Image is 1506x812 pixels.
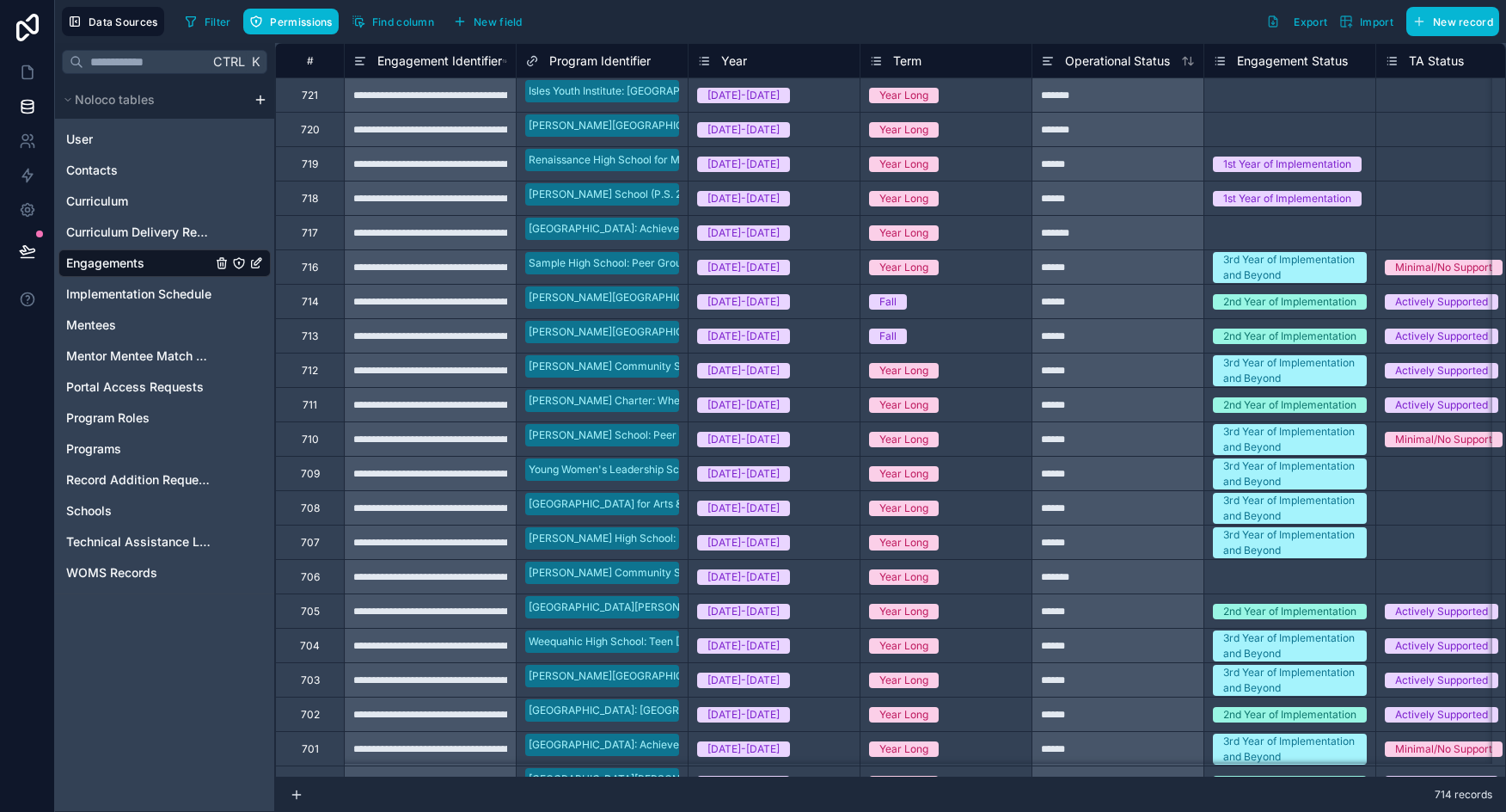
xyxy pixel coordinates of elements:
[1435,788,1492,802] span: 714 records
[529,703,745,718] div: [GEOGRAPHIC_DATA]: [GEOGRAPHIC_DATA]
[879,397,928,413] div: Year Long
[529,668,855,684] div: [PERSON_NAME][GEOGRAPHIC_DATA]: Teen [GEOGRAPHIC_DATA]
[1395,604,1488,619] div: Actively Supported
[879,225,928,241] div: Year Long
[529,772,909,787] div: [GEOGRAPHIC_DATA][PERSON_NAME]: Peer Group Connection Middle School
[302,226,318,240] div: 717
[243,9,338,34] button: Permissions
[707,741,780,757] div: [DATE]-[DATE]
[879,260,928,275] div: Year Long
[707,535,780,551] div: [DATE]-[DATE]
[529,118,829,133] div: [PERSON_NAME][GEOGRAPHIC_DATA]: [GEOGRAPHIC_DATA]
[1395,741,1492,757] div: Minimal/No Support
[879,501,928,516] div: Year Long
[1065,52,1170,70] span: Operational Status
[1395,363,1488,378] div: Actively Supported
[879,569,928,585] div: Year Long
[707,157,780,172] div: [DATE]-[DATE]
[707,604,780,619] div: [DATE]-[DATE]
[707,432,780,447] div: [DATE]-[DATE]
[302,295,319,309] div: 714
[1223,527,1356,558] div: 3rd Year of Implementation and Beyond
[893,52,921,70] span: Term
[1395,638,1488,654] div: Actively Supported
[707,466,780,482] div: [DATE]-[DATE]
[529,737,756,753] div: [GEOGRAPHIC_DATA]: Achievement Mentoring
[301,674,320,687] div: 703
[721,52,747,70] span: Year
[707,88,780,103] div: [DATE]-[DATE]
[707,191,780,206] div: [DATE]-[DATE]
[529,187,797,202] div: [PERSON_NAME] School (P.S. 23): When Students Lead
[1223,604,1356,619] div: 2nd Year of Implementation
[302,192,318,206] div: 718
[1333,7,1399,36] button: Import
[529,462,942,477] div: Young Women's Leadership School of the Bronx: Peer Group Connection High School
[1223,191,1351,206] div: 1st Year of Implementation
[879,157,928,172] div: Year Long
[1399,7,1499,36] a: New record
[879,466,928,482] div: Year Long
[301,467,320,481] div: 709
[549,52,651,70] span: Program Identifier
[303,398,317,412] div: 711
[879,604,928,619] div: Year Long
[1395,329,1488,344] div: Actively Supported
[89,15,158,28] span: Data Sources
[289,54,331,67] div: #
[1360,15,1393,28] span: Import
[879,776,928,791] div: Year Long
[529,531,854,546] div: [PERSON_NAME] High School: Peer Group Connection High School
[529,393,758,409] div: [PERSON_NAME] Charter: When Students Lead
[879,191,928,206] div: Year Long
[529,255,807,271] div: Sample High School: Peer Group Connection High School
[1223,734,1356,765] div: 3rd Year of Implementation and Beyond
[707,294,780,310] div: [DATE]-[DATE]
[879,294,897,310] div: Fall
[372,15,434,28] span: Find column
[1395,432,1492,447] div: Minimal/No Support
[447,9,529,34] button: New field
[707,260,780,275] div: [DATE]-[DATE]
[1223,157,1351,172] div: 1st Year of Implementation
[707,638,780,654] div: [DATE]-[DATE]
[62,7,164,36] button: Data Sources
[302,433,319,446] div: 710
[1395,260,1492,275] div: Minimal/No Support
[529,634,781,649] div: Weequahic High School: Teen [GEOGRAPHIC_DATA]
[707,397,780,413] div: [DATE]-[DATE]
[301,570,320,584] div: 706
[346,9,440,34] button: Find column
[302,364,318,378] div: 712
[270,15,332,28] span: Permissions
[301,501,320,515] div: 708
[301,536,320,550] div: 707
[300,777,320,790] div: 700
[1395,294,1488,310] div: Actively Supported
[529,83,732,99] div: Isles Youth Institute: [GEOGRAPHIC_DATA]
[1223,631,1356,661] div: 3rd Year of Implementation and Beyond
[1223,776,1356,791] div: 2nd Year of Implementation
[178,9,237,34] button: Filter
[529,324,898,340] div: [PERSON_NAME][GEOGRAPHIC_DATA]: Peer Group Connection High School
[302,157,318,171] div: 719
[529,359,940,374] div: [PERSON_NAME] Community School (P.S. 15): Peer Group Connection Middle School
[707,707,780,723] div: [DATE]-[DATE]
[1223,493,1356,524] div: 3rd Year of Implementation and Beyond
[879,707,928,723] div: Year Long
[707,363,780,378] div: [DATE]-[DATE]
[1223,329,1356,344] div: 2nd Year of Implementation
[1409,52,1464,70] span: TA Status
[529,290,898,305] div: [PERSON_NAME][GEOGRAPHIC_DATA]: Peer Group Connection High School
[1223,707,1356,723] div: 2nd Year of Implementation
[879,432,928,447] div: Year Long
[302,742,319,756] div: 701
[879,122,928,138] div: Year Long
[707,329,780,344] div: [DATE]-[DATE]
[377,52,502,70] span: Engagement Identifier
[474,15,523,28] span: New field
[1223,355,1356,386] div: 3rd Year of Implementation and Beyond
[1237,52,1348,70] span: Engagement Status
[1223,294,1356,310] div: 2nd Year of Implementation
[302,261,318,274] div: 716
